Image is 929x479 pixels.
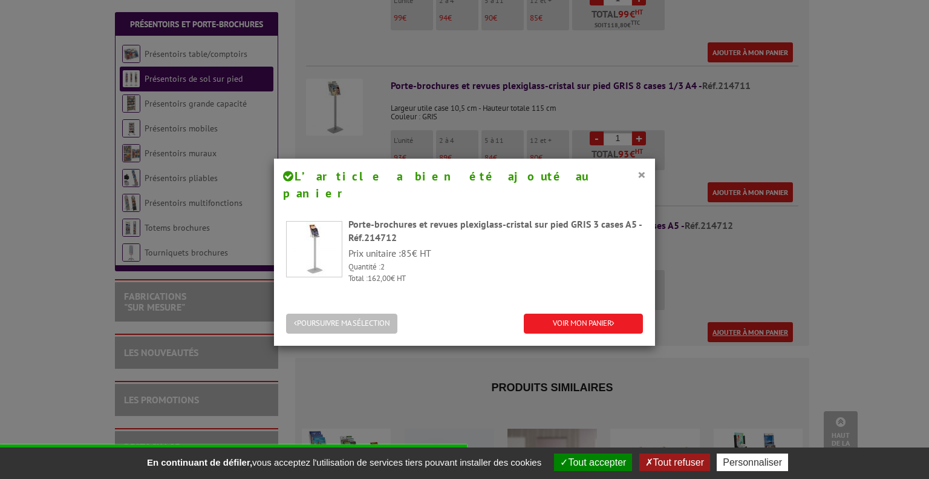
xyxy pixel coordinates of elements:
span: Réf.214712 [348,231,397,243]
button: POURSUIVRE MA SÉLECTION [286,314,397,334]
span: 85 [401,247,412,259]
button: Tout refuser [639,454,710,471]
span: 162,00 [368,273,391,283]
h4: L’article a bien été ajouté au panier [283,168,646,202]
a: VOIR MON PANIER [524,314,643,334]
button: Tout accepter [554,454,632,471]
p: Total : € HT [348,273,643,285]
p: Quantité : [348,262,643,273]
span: vous acceptez l'utilisation de services tiers pouvant installer des cookies [141,457,547,467]
p: Prix unitaire : € HT [348,246,643,260]
span: 2 [380,262,385,272]
strong: En continuant de défiler, [147,457,252,467]
button: Personnaliser (fenêtre modale) [717,454,788,471]
button: × [637,167,646,182]
div: Porte-brochures et revues plexiglass-cristal sur pied GRIS 3 cases A5 - [348,217,643,245]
